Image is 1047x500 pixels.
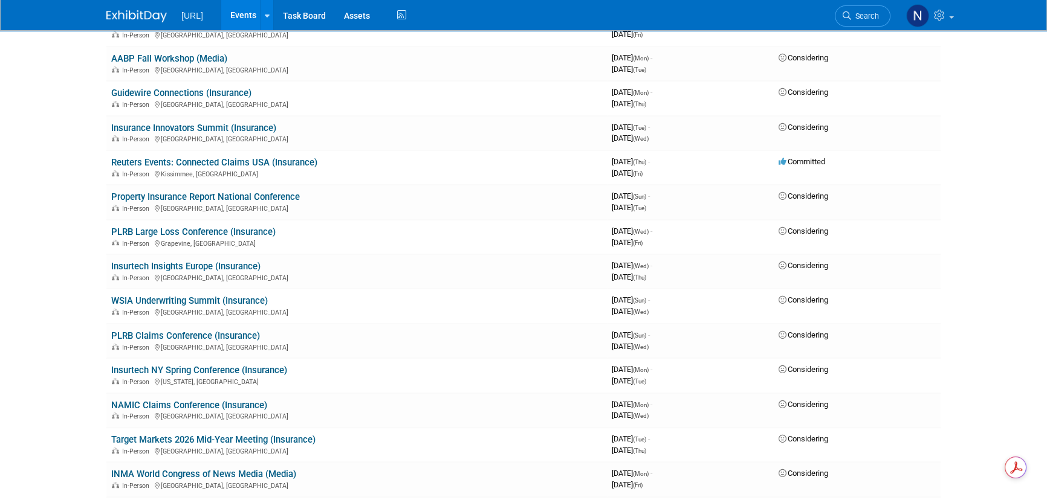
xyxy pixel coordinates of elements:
span: - [650,469,652,478]
span: In-Person [122,101,153,109]
img: In-Person Event [112,482,119,488]
img: In-Person Event [112,412,119,418]
span: Search [851,11,879,21]
span: (Thu) [633,447,646,454]
span: In-Person [122,66,153,74]
span: (Fri) [633,31,643,38]
span: [DATE] [612,434,650,443]
div: [GEOGRAPHIC_DATA], [GEOGRAPHIC_DATA] [111,30,602,39]
span: (Wed) [633,412,649,419]
span: In-Person [122,240,153,248]
div: [GEOGRAPHIC_DATA], [GEOGRAPHIC_DATA] [111,307,602,316]
span: [DATE] [612,480,643,489]
span: (Thu) [633,159,646,165]
span: (Sun) [633,297,646,304]
span: - [648,123,650,132]
span: - [650,400,652,409]
span: [DATE] [612,330,650,339]
span: [DATE] [612,261,652,270]
span: (Wed) [633,228,649,235]
div: [GEOGRAPHIC_DATA], [GEOGRAPHIC_DATA] [111,272,602,282]
span: [DATE] [612,411,649,420]
span: [DATE] [612,65,646,74]
img: In-Person Event [112,101,119,107]
span: In-Person [122,31,153,39]
img: In-Person Event [112,240,119,246]
span: [DATE] [612,191,650,200]
span: Committed [779,157,825,166]
span: In-Person [122,205,153,213]
span: (Wed) [633,309,649,315]
a: Insurance Innovators Summit (Insurance) [111,123,276,133]
div: [US_STATE], [GEOGRAPHIC_DATA] [111,376,602,386]
img: In-Person Event [112,205,119,211]
span: Considering [779,365,828,374]
span: [DATE] [612,157,650,166]
span: [DATE] [612,307,649,316]
div: [GEOGRAPHIC_DATA], [GEOGRAPHIC_DATA] [111,133,602,143]
span: [DATE] [612,168,643,178]
span: In-Person [122,482,153,490]
span: [DATE] [612,400,652,409]
span: [DATE] [612,133,649,143]
span: Considering [779,226,828,236]
span: In-Person [122,412,153,420]
span: - [650,226,652,236]
img: In-Person Event [112,447,119,454]
img: In-Person Event [112,344,119,350]
span: In-Person [122,309,153,316]
div: [GEOGRAPHIC_DATA], [GEOGRAPHIC_DATA] [111,446,602,455]
span: (Thu) [633,274,646,281]
span: Considering [779,261,828,270]
img: In-Person Event [112,135,119,141]
span: Considering [779,295,828,304]
img: In-Person Event [112,309,119,315]
span: (Fri) [633,170,643,177]
span: - [650,53,652,62]
span: (Mon) [633,470,649,477]
span: Considering [779,434,828,443]
span: Considering [779,88,828,97]
span: In-Person [122,274,153,282]
span: - [648,330,650,339]
span: [DATE] [612,376,646,385]
span: (Fri) [633,482,643,489]
span: (Mon) [633,55,649,62]
span: (Wed) [633,135,649,142]
span: [DATE] [612,469,652,478]
span: [URL] [181,11,203,21]
a: INMA World Congress of News Media (Media) [111,469,296,479]
span: In-Person [122,170,153,178]
span: - [650,88,652,97]
img: In-Person Event [112,274,119,280]
span: (Tue) [633,124,646,131]
span: - [648,157,650,166]
span: Considering [779,123,828,132]
div: [GEOGRAPHIC_DATA], [GEOGRAPHIC_DATA] [111,342,602,351]
span: In-Person [122,447,153,455]
span: (Mon) [633,367,649,373]
div: Kissimmee, [GEOGRAPHIC_DATA] [111,168,602,178]
span: (Wed) [633,344,649,350]
span: Considering [779,400,828,409]
img: In-Person Event [112,170,119,176]
span: (Tue) [633,205,646,211]
span: - [648,191,650,200]
span: [DATE] [612,203,646,212]
img: ExhibitDay [106,10,167,22]
span: (Fri) [633,240,643,246]
a: Search [835,5,890,27]
span: In-Person [122,135,153,143]
span: [DATE] [612,123,650,132]
span: Considering [779,191,828,200]
span: [DATE] [612,272,646,281]
a: Guidewire Connections (Insurance) [111,88,251,98]
img: In-Person Event [112,378,119,384]
span: In-Person [122,344,153,351]
span: Considering [779,469,828,478]
img: In-Person Event [112,31,119,37]
div: [GEOGRAPHIC_DATA], [GEOGRAPHIC_DATA] [111,65,602,74]
a: NAMIC Claims Conference (Insurance) [111,400,267,411]
span: Considering [779,53,828,62]
img: In-Person Event [112,66,119,72]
